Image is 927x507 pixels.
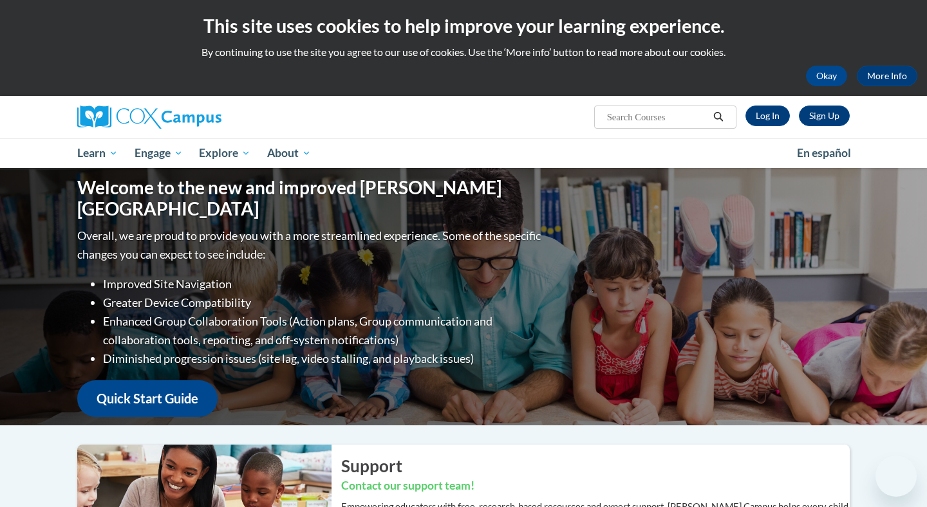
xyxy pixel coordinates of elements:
[745,106,790,126] a: Log In
[58,138,869,168] div: Main menu
[806,66,847,86] button: Okay
[341,454,850,477] h2: Support
[199,145,250,161] span: Explore
[341,478,850,494] h3: Contact our support team!
[10,13,917,39] h2: This site uses cookies to help improve your learning experience.
[77,177,544,220] h1: Welcome to the new and improved [PERSON_NAME][GEOGRAPHIC_DATA]
[69,138,126,168] a: Learn
[267,145,311,161] span: About
[10,45,917,59] p: By continuing to use the site you agree to our use of cookies. Use the ‘More info’ button to read...
[135,145,183,161] span: Engage
[191,138,259,168] a: Explore
[709,109,728,125] button: Search
[259,138,319,168] a: About
[789,140,859,167] a: En español
[126,138,191,168] a: Engage
[876,456,917,497] iframe: Button to launch messaging window
[103,275,544,293] li: Improved Site Navigation
[77,226,544,264] p: Overall, we are proud to provide you with a more streamlined experience. Some of the specific cha...
[77,380,218,417] a: Quick Start Guide
[103,293,544,312] li: Greater Device Compatibility
[857,66,917,86] a: More Info
[103,312,544,349] li: Enhanced Group Collaboration Tools (Action plans, Group communication and collaboration tools, re...
[799,106,850,126] a: Register
[103,349,544,368] li: Diminished progression issues (site lag, video stalling, and playback issues)
[797,146,851,160] span: En español
[606,109,709,125] input: Search Courses
[77,106,221,129] img: Cox Campus
[77,106,322,129] a: Cox Campus
[77,145,118,161] span: Learn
